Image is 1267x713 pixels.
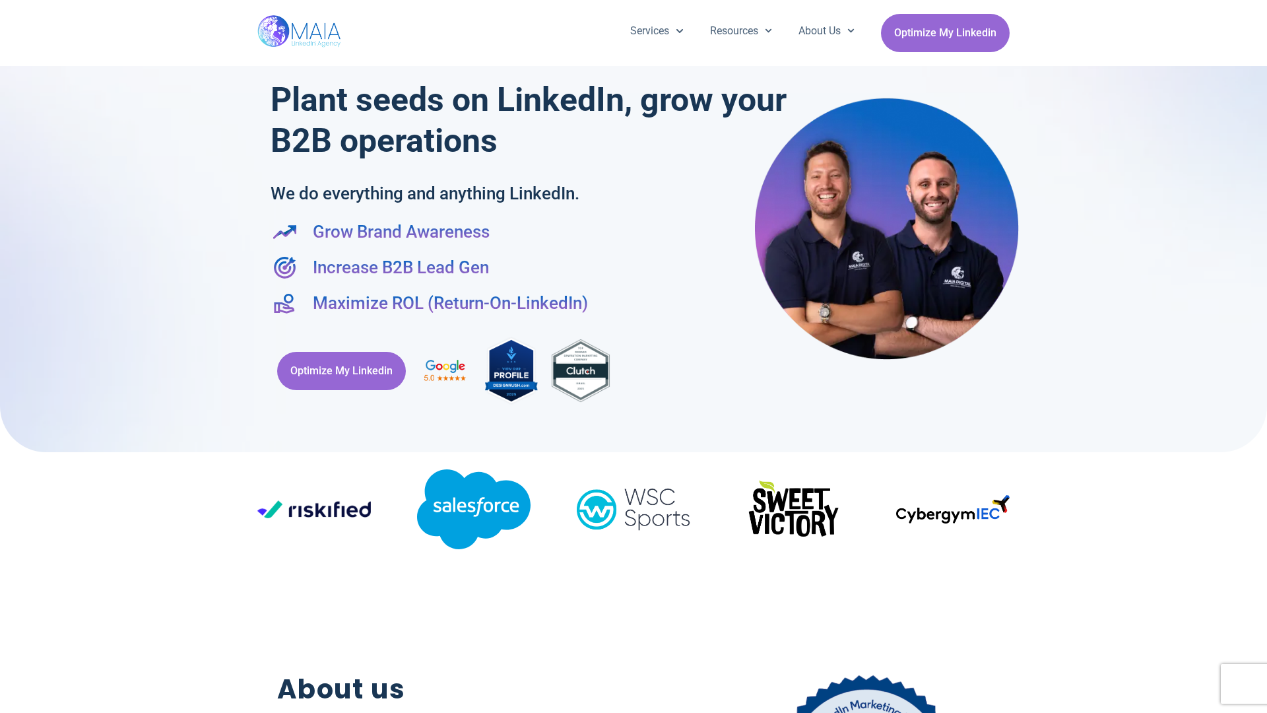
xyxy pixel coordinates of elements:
[309,290,588,316] span: Maximize ROL (Return-On-LinkedIn)
[785,14,868,48] a: About Us
[271,79,793,161] h1: Plant seeds on LinkedIn, grow your B2B operations
[896,495,1010,524] img: Dark-modeoff-Gradienton
[485,335,538,406] img: MAIA Digital's rating on DesignRush, the industry-leading B2B Marketplace connecting brands with ...
[309,219,490,244] span: Grow Brand Awareness
[896,495,1010,528] div: 16 / 19
[417,469,531,549] img: salesforce-2
[257,500,371,518] img: Riskified_logo
[277,352,406,390] a: Optimize My Linkedin
[257,500,371,523] div: 12 / 19
[697,14,785,48] a: Resources
[755,97,1019,360] img: Maia Digital- Shay & Eli
[271,181,707,206] h2: We do everything and anything LinkedIn.
[736,469,850,554] div: 15 / 19
[577,479,690,543] div: 14 / 19
[617,14,696,48] a: Services
[290,358,393,384] span: Optimize My Linkedin
[277,669,649,710] h2: About us
[617,14,868,48] nav: Menu
[894,20,996,46] span: Optimize My Linkedin
[736,469,850,549] img: $OwNX5LDC34w6wqMnsaxDKaRVNkuSzWXvGhDW5fUi8uqd8sg6cxLca9
[577,479,690,539] img: WSC_Sports_Logo
[881,14,1010,52] a: Optimize My Linkedin
[417,469,531,553] div: 13 / 19
[309,255,489,280] span: Increase B2B Lead Gen
[257,452,1010,570] div: Image Carousel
